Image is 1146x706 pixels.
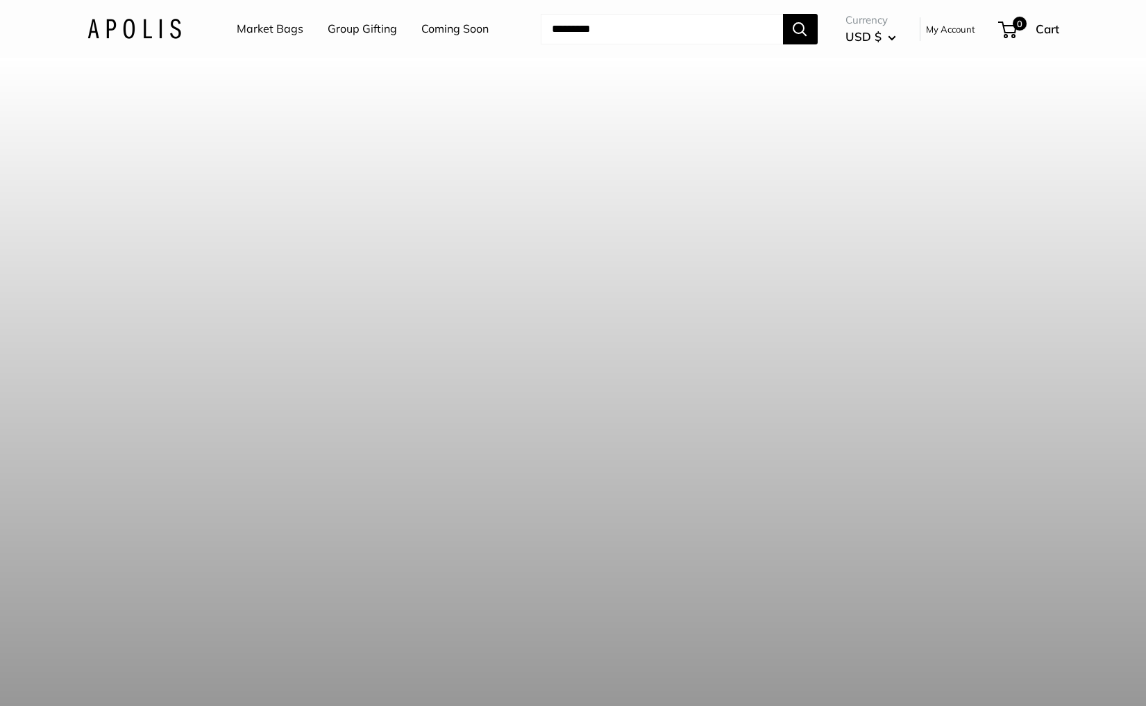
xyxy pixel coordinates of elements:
[421,19,489,40] a: Coming Soon
[87,19,181,39] img: Apolis
[1000,18,1059,40] a: 0 Cart
[845,29,882,44] span: USD $
[926,21,975,37] a: My Account
[845,10,896,30] span: Currency
[1012,17,1026,31] span: 0
[237,19,303,40] a: Market Bags
[1036,22,1059,36] span: Cart
[845,26,896,48] button: USD $
[783,14,818,44] button: Search
[541,14,783,44] input: Search...
[328,19,397,40] a: Group Gifting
